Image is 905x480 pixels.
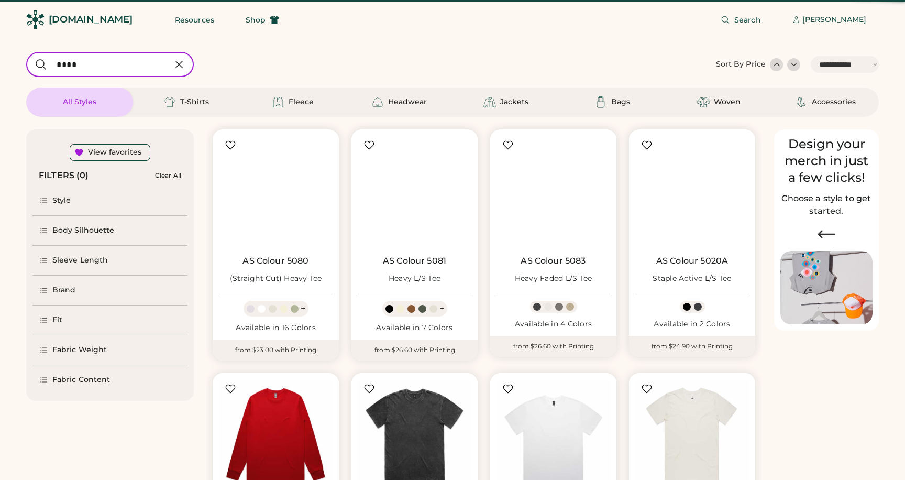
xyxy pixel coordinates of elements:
[52,255,108,266] div: Sleeve Length
[155,172,181,179] div: Clear All
[49,13,133,26] div: [DOMAIN_NAME]
[812,97,856,107] div: Accessories
[635,136,749,249] img: AS Colour 5020A Staple Active L/S Tee
[780,192,873,217] h2: Choose a style to get started.
[52,195,71,206] div: Style
[52,375,110,385] div: Fabric Content
[483,96,496,108] img: Jackets Icon
[301,303,305,314] div: +
[39,169,89,182] div: FILTERS (0)
[656,256,728,266] a: AS Colour 5020A
[594,96,607,108] img: Bags Icon
[802,15,866,25] div: [PERSON_NAME]
[52,315,62,325] div: Fit
[515,274,592,284] div: Heavy Faded L/S Tee
[219,323,333,333] div: Available in 16 Colors
[697,96,710,108] img: Woven Icon
[388,97,427,107] div: Headwear
[439,303,444,314] div: +
[496,319,610,330] div: Available in 4 Colors
[52,285,76,296] div: Brand
[714,97,741,107] div: Woven
[52,345,107,355] div: Fabric Weight
[289,97,314,107] div: Fleece
[351,340,478,361] div: from $26.60 with Printing
[490,336,616,357] div: from $26.60 with Printing
[371,96,384,108] img: Headwear Icon
[795,96,808,108] img: Accessories Icon
[230,274,322,284] div: (Straight Cut) Heavy Tee
[272,96,284,108] img: Fleece Icon
[500,97,528,107] div: Jackets
[358,136,471,249] img: AS Colour 5081 Heavy L/S Tee
[780,136,873,186] div: Design your merch in just a few clicks!
[26,10,45,29] img: Rendered Logo - Screens
[242,256,308,266] a: AS Colour 5080
[716,59,766,70] div: Sort By Price
[496,136,610,249] img: AS Colour 5083 Heavy Faded L/S Tee
[708,9,774,30] button: Search
[780,251,873,325] img: Image of Lisa Congdon Eye Print on T-Shirt and Hat
[521,256,586,266] a: AS Colour 5083
[180,97,209,107] div: T-Shirts
[635,319,749,330] div: Available in 2 Colors
[734,16,761,24] span: Search
[246,16,266,24] span: Shop
[213,340,339,361] div: from $23.00 with Printing
[389,274,440,284] div: Heavy L/S Tee
[653,274,731,284] div: Staple Active L/S Tee
[219,136,333,249] img: AS Colour 5080 (Straight Cut) Heavy Tee
[52,225,115,236] div: Body Silhouette
[358,323,471,333] div: Available in 7 Colors
[63,97,96,107] div: All Styles
[611,97,630,107] div: Bags
[383,256,446,266] a: AS Colour 5081
[162,9,227,30] button: Resources
[163,96,176,108] img: T-Shirts Icon
[233,9,292,30] button: Shop
[629,336,755,357] div: from $24.90 with Printing
[88,147,141,158] div: View favorites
